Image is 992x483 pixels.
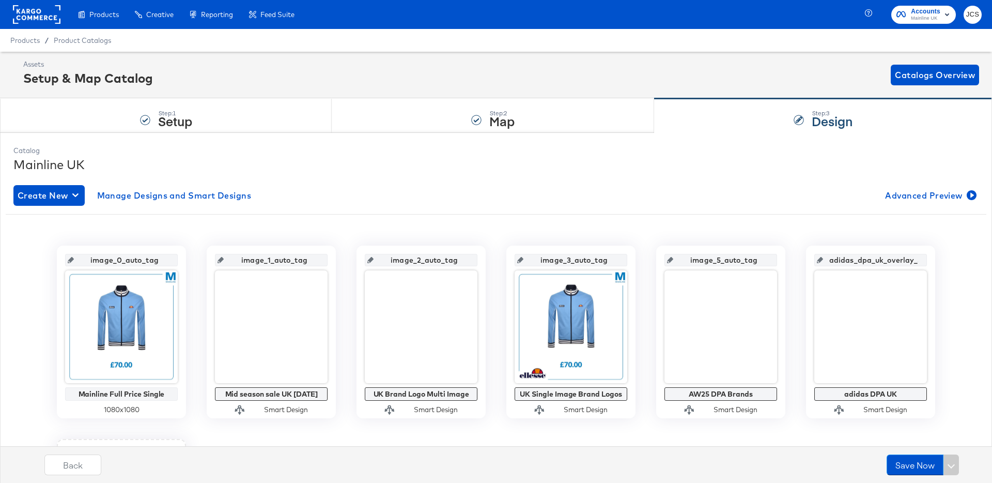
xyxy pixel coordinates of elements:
[667,390,774,398] div: AW25 DPA Brands
[23,59,153,69] div: Assets
[964,6,982,24] button: JCS
[887,455,943,475] button: Save Now
[68,390,175,398] div: Mainline Full Price Single
[489,110,515,117] div: Step: 2
[260,10,295,19] span: Feed Suite
[40,36,54,44] span: /
[911,14,940,23] span: Mainline UK
[714,405,757,415] div: Smart Design
[895,68,975,82] span: Catalogs Overview
[812,112,853,129] strong: Design
[10,36,40,44] span: Products
[146,10,174,19] span: Creative
[13,146,979,156] div: Catalog
[414,405,458,415] div: Smart Design
[881,185,979,206] button: Advanced Preview
[201,10,233,19] span: Reporting
[89,10,119,19] span: Products
[97,188,252,203] span: Manage Designs and Smart Designs
[65,405,178,415] div: 1080 x 1080
[158,110,192,117] div: Step: 1
[13,185,85,206] button: Create New
[93,185,256,206] button: Manage Designs and Smart Designs
[911,6,940,17] span: Accounts
[44,455,101,475] button: Back
[158,112,192,129] strong: Setup
[18,188,81,203] span: Create New
[891,6,956,24] button: AccountsMainline UK
[489,112,515,129] strong: Map
[264,405,308,415] div: Smart Design
[218,390,325,398] div: Mid season sale UK [DATE]
[367,390,475,398] div: UK Brand Logo Multi Image
[885,188,974,203] span: Advanced Preview
[968,9,978,21] span: JCS
[564,405,608,415] div: Smart Design
[817,390,924,398] div: adidas DPA UK
[23,69,153,87] div: Setup & Map Catalog
[863,405,907,415] div: Smart Design
[517,390,625,398] div: UK Single Image Brand Logos
[54,36,111,44] a: Product Catalogs
[891,65,979,85] button: Catalogs Overview
[13,156,979,173] div: Mainline UK
[812,110,853,117] div: Step: 3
